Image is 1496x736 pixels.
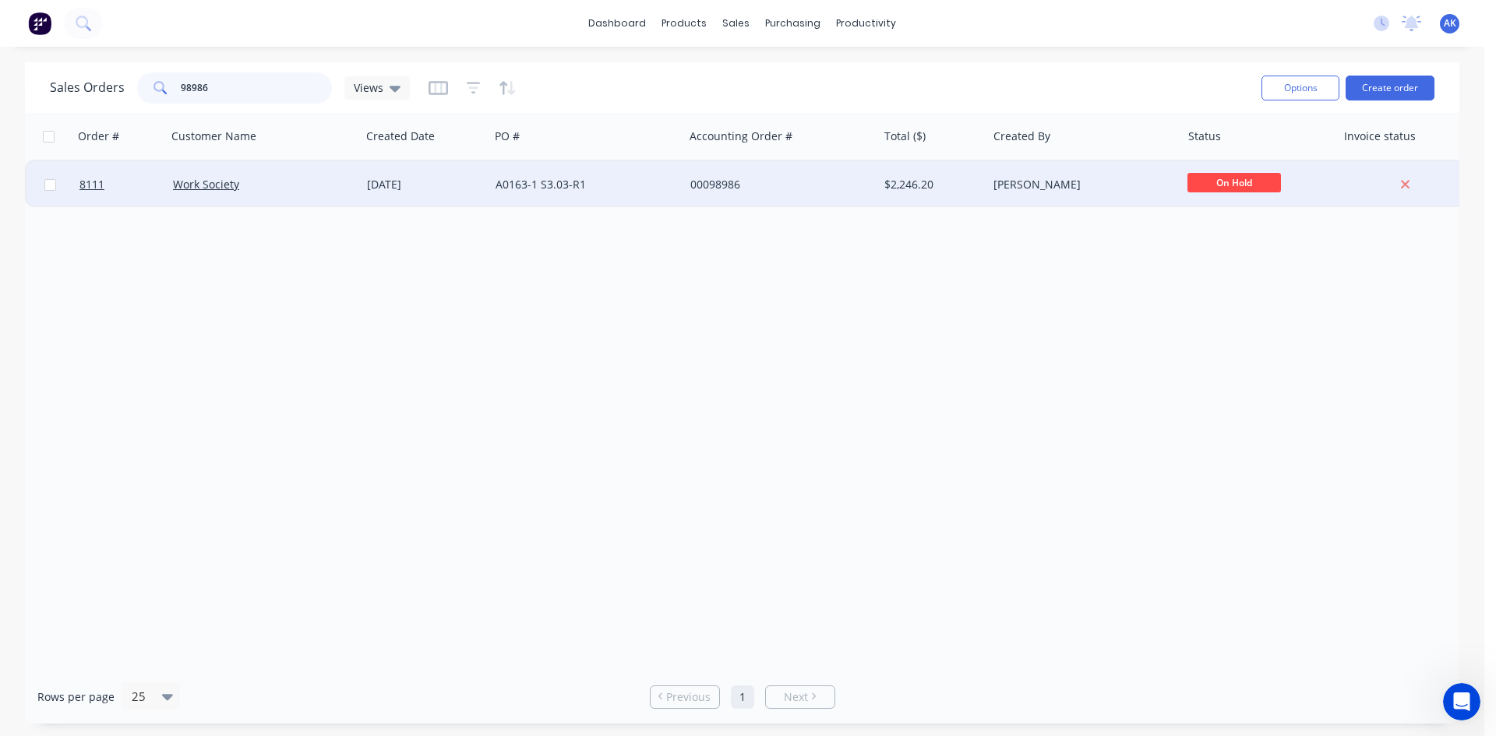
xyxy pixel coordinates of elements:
span: 8111 [79,177,104,192]
div: Invoice status [1344,129,1416,144]
a: dashboard [580,12,654,35]
span: Rows per page [37,689,115,705]
div: $2,246.20 [884,177,976,192]
div: purchasing [757,12,828,35]
iframe: Intercom live chat [1443,683,1480,720]
div: 00098986 [690,177,863,192]
a: Next page [766,689,834,705]
span: Next [784,689,808,705]
div: Created Date [366,129,435,144]
a: Work Society [173,177,239,192]
div: sales [714,12,757,35]
span: AK [1444,16,1456,30]
span: Previous [666,689,711,705]
span: On Hold [1187,173,1281,192]
div: Total ($) [884,129,926,144]
div: PO # [495,129,520,144]
div: Order # [78,129,119,144]
div: productivity [828,12,904,35]
div: products [654,12,714,35]
div: [DATE] [367,177,483,192]
button: Create order [1346,76,1434,100]
span: Views [354,79,383,96]
button: Options [1261,76,1339,100]
div: Status [1188,129,1221,144]
div: Customer Name [171,129,256,144]
ul: Pagination [644,685,841,709]
h1: Sales Orders [50,80,125,95]
img: Factory [28,12,51,35]
a: Page 1 is your current page [731,685,754,709]
div: Accounting Order # [690,129,792,144]
div: [PERSON_NAME] [993,177,1166,192]
div: A0163-1 S3.03-R1 [496,177,669,192]
input: Search... [181,72,333,104]
a: Previous page [651,689,719,705]
div: Created By [993,129,1050,144]
a: 8111 [79,161,173,208]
